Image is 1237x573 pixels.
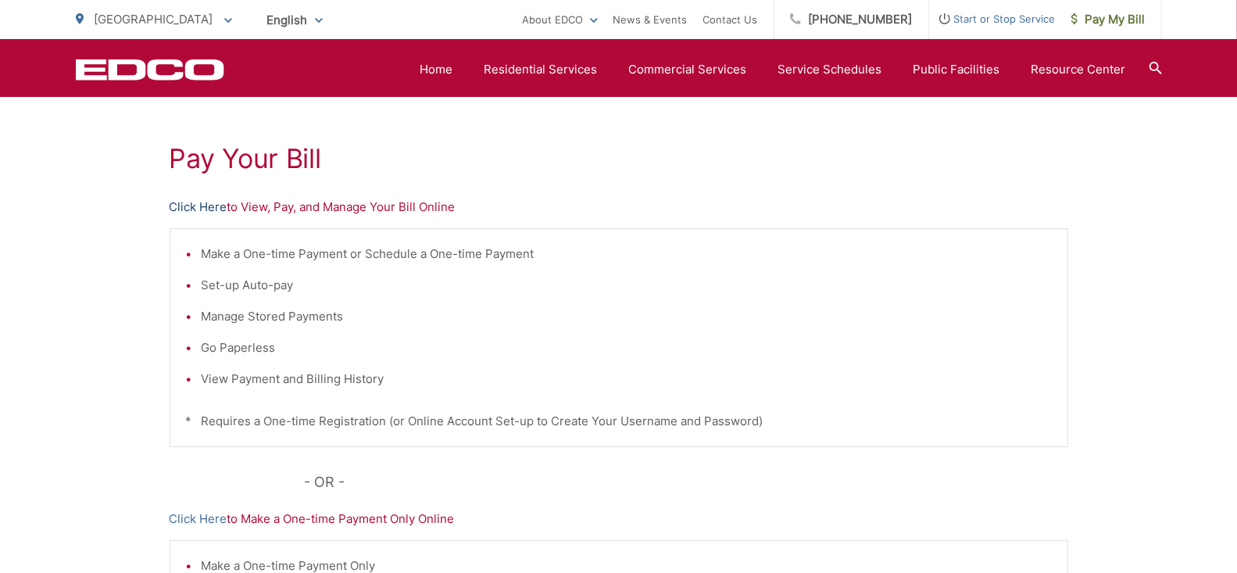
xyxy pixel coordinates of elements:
[484,60,598,79] a: Residential Services
[170,198,1068,217] p: to View, Pay, and Manage Your Bill Online
[913,60,1000,79] a: Public Facilities
[1031,60,1126,79] a: Resource Center
[523,10,598,29] a: About EDCO
[170,510,227,528] a: Click Here
[778,60,882,79] a: Service Schedules
[170,143,1068,174] h1: Pay Your Bill
[170,198,227,217] a: Click Here
[76,59,224,81] a: EDCD logo. Return to the homepage.
[202,307,1052,326] li: Manage Stored Payments
[170,510,1068,528] p: to Make a One-time Payment Only Online
[629,60,747,79] a: Commercial Services
[95,12,213,27] span: [GEOGRAPHIC_DATA]
[1071,10,1146,29] span: Pay My Bill
[202,276,1052,295] li: Set-up Auto-pay
[256,6,334,34] span: English
[202,245,1052,263] li: Make a One-time Payment or Schedule a One-time Payment
[703,10,758,29] a: Contact Us
[186,412,1052,431] p: * Requires a One-time Registration (or Online Account Set-up to Create Your Username and Password)
[420,60,453,79] a: Home
[202,370,1052,389] li: View Payment and Billing History
[202,338,1052,357] li: Go Paperless
[613,10,688,29] a: News & Events
[304,471,1068,494] p: - OR -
